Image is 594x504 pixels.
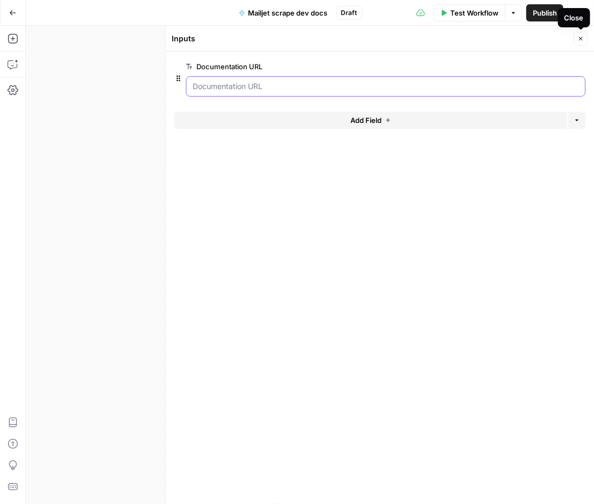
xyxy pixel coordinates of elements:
button: Mailjet scrape dev docs [232,4,334,21]
span: Publish [533,8,557,18]
button: Add Field [174,112,568,129]
label: Documentation URL [186,61,525,72]
span: Mailjet scrape dev docs [248,8,328,18]
button: Publish [526,4,563,21]
span: Draft [341,8,357,18]
div: Close [564,12,584,23]
span: Add Field [350,115,382,126]
input: Documentation URL [193,81,579,92]
button: Test Workflow [434,4,505,21]
div: Inputs [172,33,571,44]
span: Test Workflow [450,8,498,18]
